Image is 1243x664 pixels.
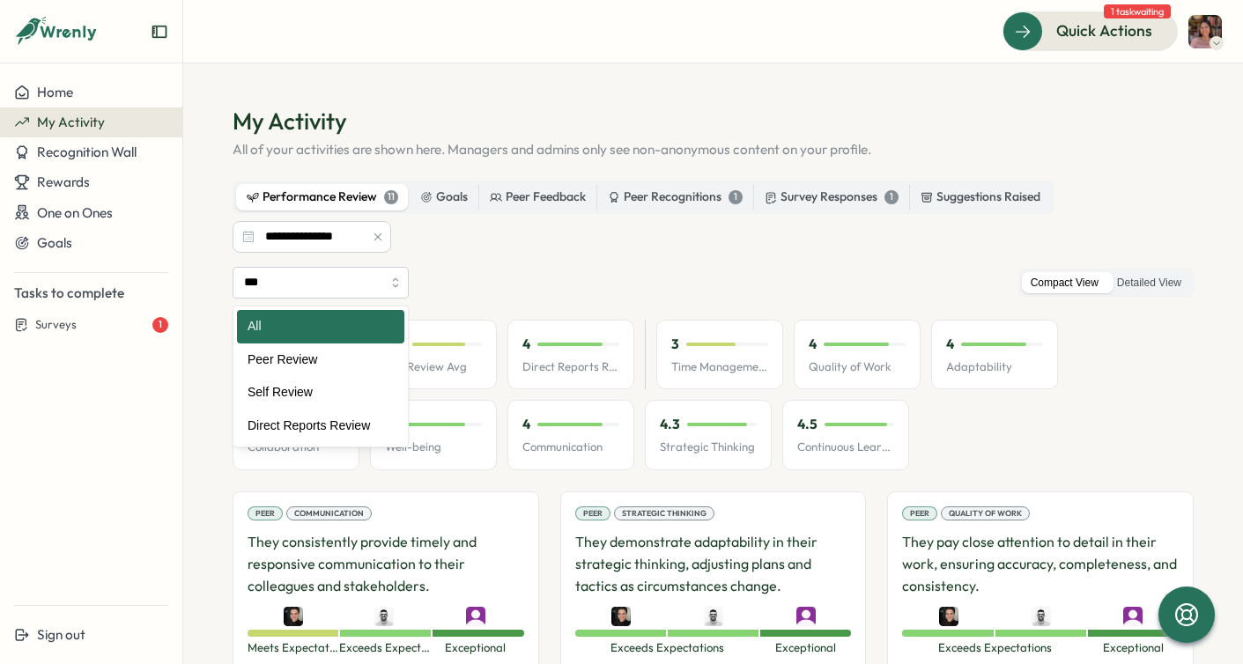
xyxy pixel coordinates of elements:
p: They pay close attention to detail in their work, ensuring accuracy, completeness, and consistency. [902,531,1179,596]
p: Continuous Learning [797,439,894,455]
span: One on Ones [37,204,113,221]
span: Meets Expectations [248,640,339,656]
span: Exceeds Expectations [339,640,431,656]
p: Tasks to complete [14,284,168,303]
p: 4 [809,335,817,354]
img: Kyle Peterson [1032,607,1051,626]
div: Self Review [237,376,404,409]
div: 1 [884,190,899,204]
div: Communication [286,506,372,520]
p: 4 [522,415,530,434]
span: Quick Actions [1056,19,1152,42]
button: Expand sidebar [151,23,168,41]
span: My Activity [37,114,105,130]
span: Home [37,84,73,100]
img: Kyle Peterson [374,607,394,626]
button: Quick Actions [1003,11,1178,50]
div: 1 [152,317,168,333]
p: Strategic Thinking [660,439,757,455]
span: Exceeds Expectations [902,640,1087,656]
span: Exceptional [430,640,522,656]
label: Compact View [1022,272,1107,294]
img: Tallulah Kay [466,607,485,626]
p: 4.3 [660,415,680,434]
div: Suggestions Raised [921,188,1040,207]
span: Exceptional [760,640,852,656]
p: 4.5 [797,415,818,434]
div: 1 [729,190,743,204]
span: Exceeds Expectations [575,640,760,656]
div: Direct Reports Review [237,409,404,443]
div: 11 [384,190,398,204]
span: Rewards [37,173,90,190]
div: Quality of Work [941,506,1030,520]
p: Direct Reports Review Avg [522,359,619,375]
p: They demonstrate adaptability in their strategic thinking, adjusting plans and tactics as circums... [575,531,852,596]
p: Communication [522,439,619,455]
span: Goals [37,234,72,251]
div: Peer Recognitions [608,188,743,207]
label: Detailed View [1108,272,1190,294]
p: Time Management [671,359,768,375]
h1: My Activity [233,106,1194,136]
img: Kyle Peterson [704,607,723,626]
img: Tallulah Kay [1123,607,1143,626]
div: Peer [248,506,283,520]
span: Recognition Wall [37,144,137,160]
div: Peer [575,506,610,520]
span: 1 task waiting [1104,4,1171,18]
p: Adaptability [946,359,1043,375]
img: Rocky Fine [284,607,303,626]
p: Well-being [385,439,482,455]
div: Peer [902,506,937,520]
p: All of your activities are shown here. Managers and admins only see non-anonymous content on your... [233,140,1194,159]
div: Goals [420,188,468,207]
img: Rocky Fine [611,607,631,626]
div: Strategic Thinking [614,506,714,520]
img: Shreya Chatterjee [1188,15,1222,48]
span: Sign out [37,626,85,643]
p: Quality of Work [809,359,906,375]
p: 3 [671,335,679,354]
span: Surveys [35,317,77,333]
div: Performance Review [247,188,398,207]
span: Exceptional [1087,640,1179,656]
div: Survey Responses [765,188,899,207]
p: Collaboration [248,439,344,455]
p: They consistently provide timely and responsive communication to their colleagues and stakeholders. [248,531,524,596]
p: Self Review Avg [385,359,482,375]
div: Peer Review [237,343,404,377]
img: Tallulah Kay [796,607,816,626]
div: Peer Feedback [490,188,586,207]
p: 4 [946,335,954,354]
img: Rocky Fine [939,607,958,626]
p: 4 [522,335,530,354]
div: All [237,310,404,343]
